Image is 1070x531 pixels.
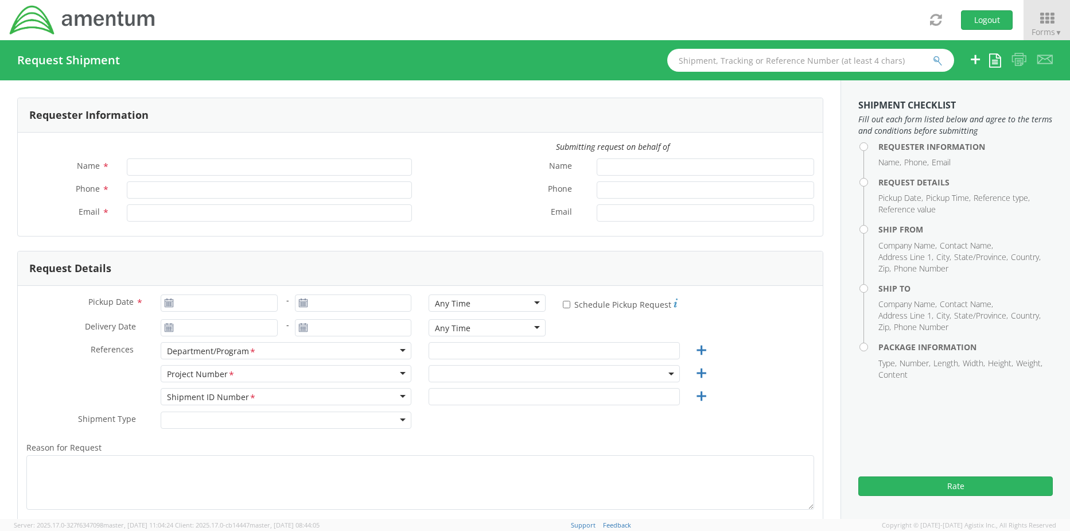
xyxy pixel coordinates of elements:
li: Email [932,157,951,168]
span: Fill out each form listed below and agree to the terms and conditions before submitting [858,114,1053,137]
li: City [936,251,951,263]
li: Number [900,358,931,369]
span: Copyright © [DATE]-[DATE] Agistix Inc., All Rights Reserved [882,521,1056,530]
a: Feedback [603,521,631,529]
li: Weight [1016,358,1042,369]
li: Reference value [878,204,936,215]
div: Project Number [167,369,235,381]
div: Any Time [435,298,470,309]
h3: Requester Information [29,110,149,121]
span: Email [79,206,100,217]
li: Height [988,358,1013,369]
li: Contact Name [940,299,993,310]
li: Phone Number [894,321,948,333]
li: Country [1011,251,1041,263]
span: Forms [1032,26,1062,37]
span: Shipment Type [78,413,136,427]
span: Reason for Request [26,442,102,453]
button: Logout [961,10,1013,30]
li: State/Province [954,251,1008,263]
a: Support [571,521,596,529]
li: Length [933,358,960,369]
span: master, [DATE] 08:44:05 [250,521,320,529]
h3: Request Details [29,263,111,274]
li: Company Name [878,240,937,251]
li: Reference type [974,192,1030,204]
li: Contact Name [940,240,993,251]
span: Message [429,517,463,528]
li: Pickup Date [878,192,923,204]
h4: Request Shipment [17,54,120,67]
span: master, [DATE] 11:04:24 [103,521,173,529]
li: Pickup Time [926,192,971,204]
li: Zip [878,263,891,274]
h3: Shipment Checklist [858,100,1053,111]
span: Email [551,206,572,219]
img: dyn-intl-logo-049831509241104b2a82.png [9,4,157,36]
li: Company Name [878,299,937,310]
h4: Request Details [878,178,1053,187]
li: Address Line 1 [878,251,933,263]
input: Shipment, Tracking or Reference Number (at least 4 chars) [667,49,954,72]
h4: Package Information [878,343,1053,351]
li: Zip [878,321,891,333]
i: Submitting request on behalf of [556,141,670,152]
span: Name [77,160,100,171]
h4: Requester Information [878,142,1053,151]
span: Pickup Date [88,296,134,307]
span: Shipment Notification [26,517,110,528]
span: Delivery Date [85,321,136,334]
h4: Ship To [878,284,1053,293]
div: Department/Program [167,346,256,358]
span: Client: 2025.17.0-cb14447 [175,521,320,529]
li: Address Line 1 [878,310,933,321]
div: Any Time [435,323,470,334]
input: Schedule Pickup Request [563,301,570,308]
li: Name [878,157,901,168]
span: References [91,344,134,355]
li: Phone [904,157,929,168]
span: Name [549,160,572,173]
li: City [936,310,951,321]
div: Shipment ID Number [167,392,256,404]
li: Phone Number [894,263,948,274]
li: Content [878,369,908,381]
span: Phone [76,183,100,194]
li: Type [878,358,897,369]
button: Rate [858,476,1053,496]
li: Country [1011,310,1041,321]
span: ▼ [1055,28,1062,37]
li: State/Province [954,310,1008,321]
label: Schedule Pickup Request [563,297,678,311]
h4: Ship From [878,225,1053,234]
span: Server: 2025.17.0-327f6347098 [14,521,173,529]
li: Width [963,358,985,369]
span: Phone [548,183,572,196]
